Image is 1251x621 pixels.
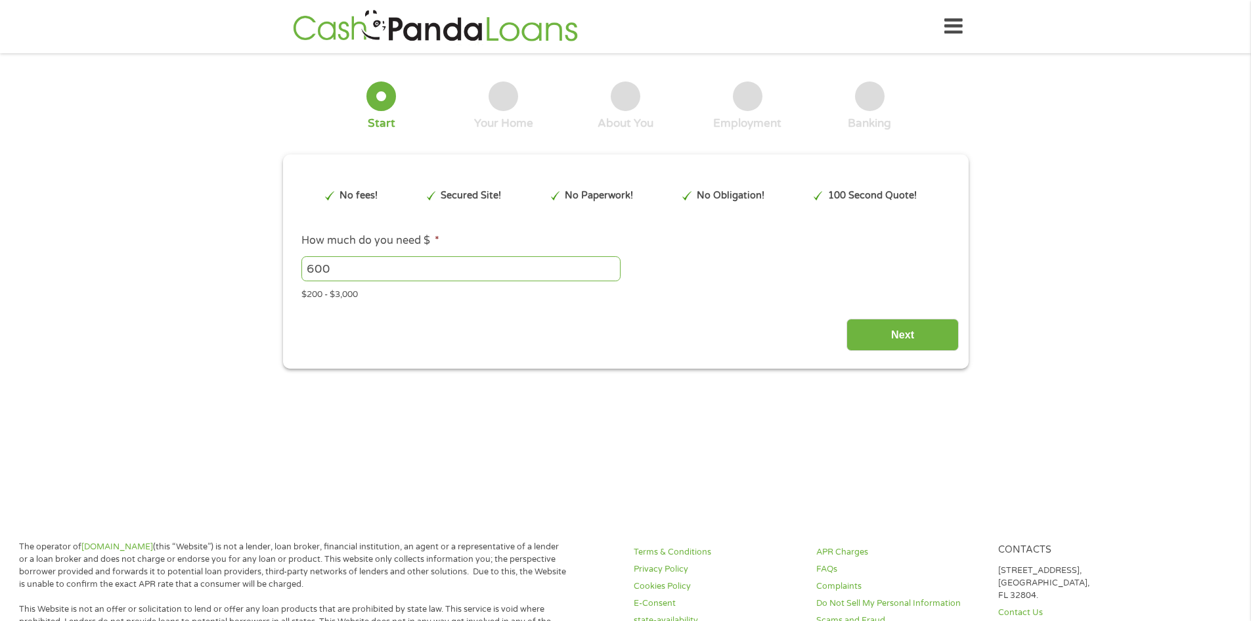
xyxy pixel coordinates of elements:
[565,189,633,203] p: No Paperwork!
[848,116,891,131] div: Banking
[634,546,801,559] a: Terms & Conditions
[19,541,567,591] p: The operator of (this “Website”) is not a lender, loan broker, financial institution, an agent or...
[816,597,983,610] a: Do Not Sell My Personal Information
[340,189,378,203] p: No fees!
[474,116,533,131] div: Your Home
[289,8,582,45] img: GetLoanNow Logo
[998,544,1165,557] h4: Contacts
[998,564,1165,602] p: [STREET_ADDRESS], [GEOGRAPHIC_DATA], FL 32804.
[368,116,395,131] div: Start
[301,284,949,302] div: $200 - $3,000
[441,189,501,203] p: Secured Site!
[697,189,764,203] p: No Obligation!
[713,116,781,131] div: Employment
[598,116,653,131] div: About You
[81,541,153,552] a: [DOMAIN_NAME]
[816,563,983,576] a: FAQs
[846,319,959,351] input: Next
[816,580,983,593] a: Complaints
[828,189,917,203] p: 100 Second Quote!
[634,580,801,593] a: Cookies Policy
[634,563,801,576] a: Privacy Policy
[301,234,439,248] label: How much do you need $
[816,546,983,559] a: APR Charges
[634,597,801,610] a: E-Consent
